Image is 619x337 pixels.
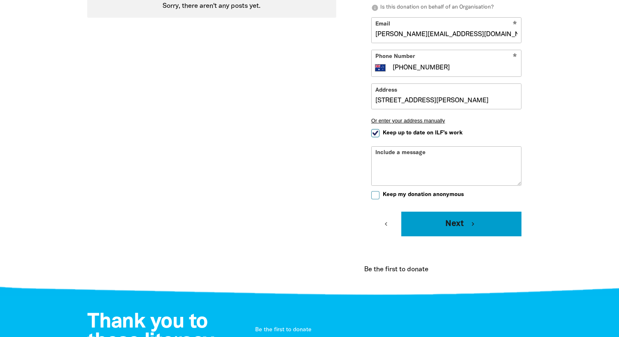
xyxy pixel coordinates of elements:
input: Keep my donation anonymous [371,191,379,199]
span: Keep up to date on ILF's work [383,129,463,137]
button: chevron_left [371,212,401,236]
p: Is this donation on behalf of an Organisation? [371,4,521,12]
input: Keep up to date on ILF's work [371,129,379,137]
span: Keep my donation anonymous [383,191,464,199]
button: Next chevron_right [401,212,521,236]
i: Required [513,53,517,61]
button: Or enter your address manually [371,118,521,124]
p: Be the first to donate [364,265,428,275]
i: info [371,4,379,12]
div: Donation stream [361,255,532,284]
i: chevron_left [382,220,390,228]
p: Be the first to donate [255,326,520,334]
i: chevron_right [469,220,477,228]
